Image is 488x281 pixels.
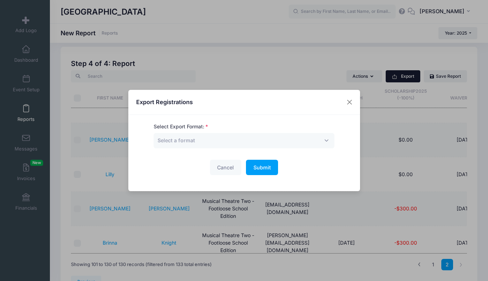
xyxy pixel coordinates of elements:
span: Select a format [158,137,195,143]
button: Submit [246,160,278,175]
span: Select a format [154,133,334,148]
button: Close [343,96,356,109]
button: Cancel [210,160,241,175]
label: Select Export Format: [154,123,208,131]
span: Submit [253,164,271,170]
span: Select a format [158,137,195,144]
h4: Export Registrations [136,98,193,106]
